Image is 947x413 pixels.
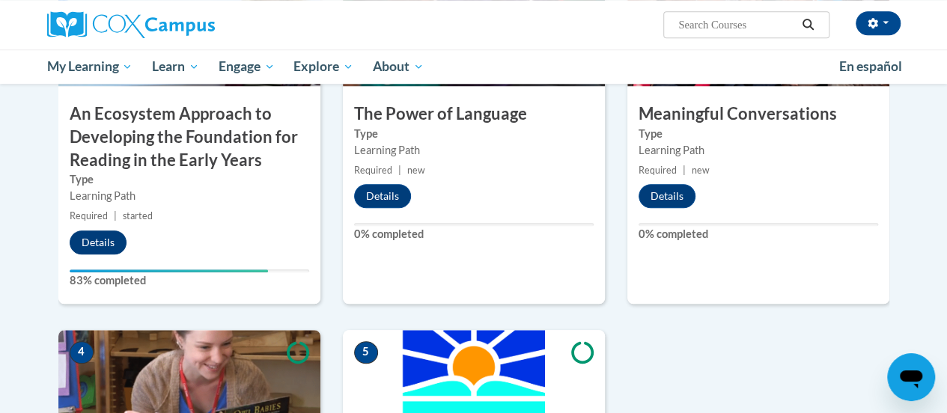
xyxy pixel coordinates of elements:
[354,126,594,142] label: Type
[887,353,935,401] iframe: Button to launch messaging window
[293,58,353,76] span: Explore
[373,58,424,76] span: About
[47,11,215,38] img: Cox Campus
[856,11,901,35] button: Account Settings
[70,272,309,289] label: 83% completed
[36,49,912,84] div: Main menu
[692,165,710,176] span: new
[343,103,605,126] h3: The Power of Language
[829,51,912,82] a: En español
[58,103,320,171] h3: An Ecosystem Approach to Developing the Foundation for Reading in the Early Years
[797,16,819,34] button: Search
[123,210,153,221] span: started
[639,126,878,142] label: Type
[47,11,317,38] a: Cox Campus
[70,341,94,364] span: 4
[639,142,878,159] div: Learning Path
[114,210,117,221] span: |
[677,16,797,34] input: Search Courses
[354,165,392,176] span: Required
[70,269,269,272] div: Your progress
[70,210,108,221] span: Required
[219,58,275,76] span: Engage
[839,58,902,74] span: En español
[209,49,284,84] a: Engage
[152,58,199,76] span: Learn
[627,103,889,126] h3: Meaningful Conversations
[37,49,143,84] a: My Learning
[398,165,401,176] span: |
[363,49,433,84] a: About
[639,184,695,208] button: Details
[639,165,677,176] span: Required
[639,226,878,242] label: 0% completed
[46,58,133,76] span: My Learning
[142,49,209,84] a: Learn
[354,184,411,208] button: Details
[354,226,594,242] label: 0% completed
[354,142,594,159] div: Learning Path
[284,49,363,84] a: Explore
[683,165,686,176] span: |
[70,171,309,188] label: Type
[70,230,127,254] button: Details
[407,165,425,176] span: new
[354,341,378,364] span: 5
[70,188,309,204] div: Learning Path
